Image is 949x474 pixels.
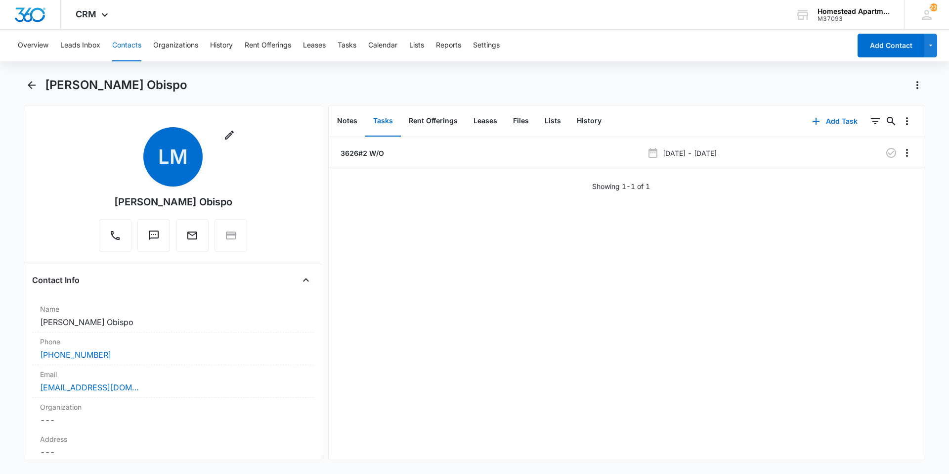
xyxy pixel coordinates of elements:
[338,30,356,61] button: Tasks
[40,349,111,361] a: [PHONE_NUMBER]
[401,106,466,137] button: Rent Offerings
[32,274,80,286] h4: Contact Info
[32,332,314,365] div: Phone[PHONE_NUMBER]
[32,398,314,430] div: Organization---
[112,30,141,61] button: Contacts
[210,30,233,61] button: History
[40,336,306,347] label: Phone
[883,113,899,129] button: Search...
[899,113,915,129] button: Overflow Menu
[663,148,717,158] p: [DATE] - [DATE]
[40,446,306,458] dd: ---
[365,106,401,137] button: Tasks
[930,3,938,11] span: 220
[114,194,232,209] div: [PERSON_NAME] Obispo
[24,77,39,93] button: Back
[60,30,100,61] button: Leads Inbox
[466,106,505,137] button: Leases
[176,219,209,252] button: Email
[409,30,424,61] button: Lists
[537,106,569,137] button: Lists
[909,77,925,93] button: Actions
[76,9,96,19] span: CRM
[40,369,306,379] label: Email
[368,30,397,61] button: Calendar
[339,148,384,158] a: 3626#2 W/O
[899,145,915,161] button: Overflow Menu
[143,127,203,187] span: LM
[18,30,48,61] button: Overview
[137,235,170,243] a: Text
[505,106,537,137] button: Files
[802,109,867,133] button: Add Task
[40,402,306,412] label: Organization
[99,219,131,252] button: Call
[137,219,170,252] button: Text
[245,30,291,61] button: Rent Offerings
[930,3,938,11] div: notifications count
[32,300,314,332] div: Name[PERSON_NAME] Obispo
[40,414,306,426] dd: ---
[153,30,198,61] button: Organizations
[473,30,500,61] button: Settings
[867,113,883,129] button: Filters
[303,30,326,61] button: Leases
[45,78,187,93] h1: [PERSON_NAME] Obispo
[40,316,306,328] dd: [PERSON_NAME] Obispo
[40,381,139,393] a: [EMAIL_ADDRESS][DOMAIN_NAME]
[329,106,365,137] button: Notes
[32,365,314,398] div: Email[EMAIL_ADDRESS][DOMAIN_NAME]
[436,30,461,61] button: Reports
[298,272,314,288] button: Close
[40,304,306,314] label: Name
[40,434,306,444] label: Address
[176,235,209,243] a: Email
[592,181,650,191] p: Showing 1-1 of 1
[818,7,890,15] div: account name
[569,106,609,137] button: History
[99,235,131,243] a: Call
[32,430,314,463] div: Address---
[858,34,924,57] button: Add Contact
[818,15,890,22] div: account id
